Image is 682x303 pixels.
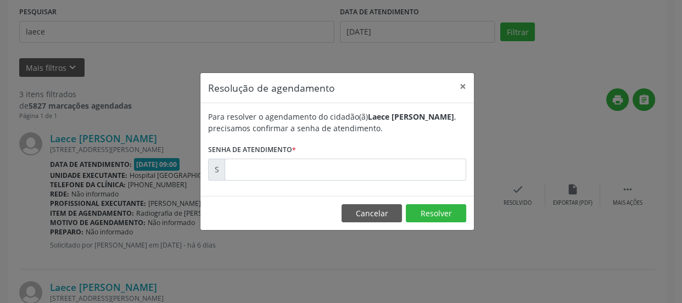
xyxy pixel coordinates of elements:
h5: Resolução de agendamento [208,81,335,95]
b: Laece [PERSON_NAME] [368,111,454,122]
button: Cancelar [342,204,402,223]
div: S [208,159,225,181]
label: Senha de atendimento [208,142,296,159]
button: Close [452,73,474,100]
div: Para resolver o agendamento do cidadão(ã) , precisamos confirmar a senha de atendimento. [208,111,466,134]
button: Resolver [406,204,466,223]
